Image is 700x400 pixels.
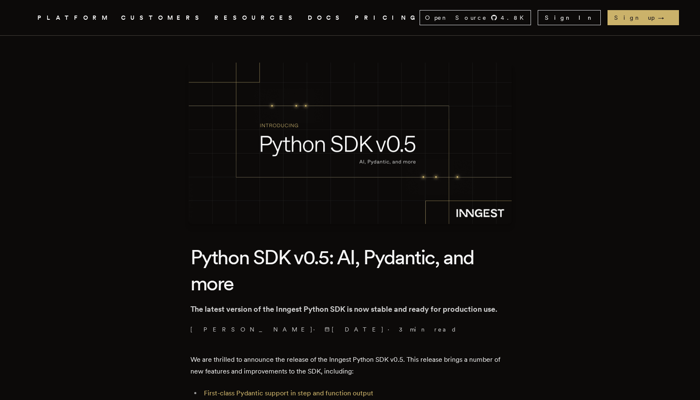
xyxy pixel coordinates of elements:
[190,325,510,334] p: [PERSON_NAME] · ·
[501,13,529,22] span: 4.8 K
[308,13,345,23] a: DOCS
[37,13,111,23] button: PLATFORM
[325,325,384,334] span: [DATE]
[355,13,420,23] a: PRICING
[214,13,298,23] button: RESOURCES
[190,354,510,377] p: We are thrilled to announce the release of the Inngest Python SDK v0.5. This release brings a num...
[121,13,204,23] a: CUSTOMERS
[658,13,672,22] span: →
[425,13,487,22] span: Open Source
[189,63,512,224] img: Featured image for Python SDK v0.5: AI, Pydantic, and more blog post
[608,10,679,25] a: Sign up
[399,325,457,334] span: 3 min read
[538,10,601,25] a: Sign In
[190,244,510,297] h1: Python SDK v0.5: AI, Pydantic, and more
[204,389,373,397] a: First-class Pydantic support in step and function output
[190,303,510,315] p: The latest version of the Inngest Python SDK is now stable and ready for production use.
